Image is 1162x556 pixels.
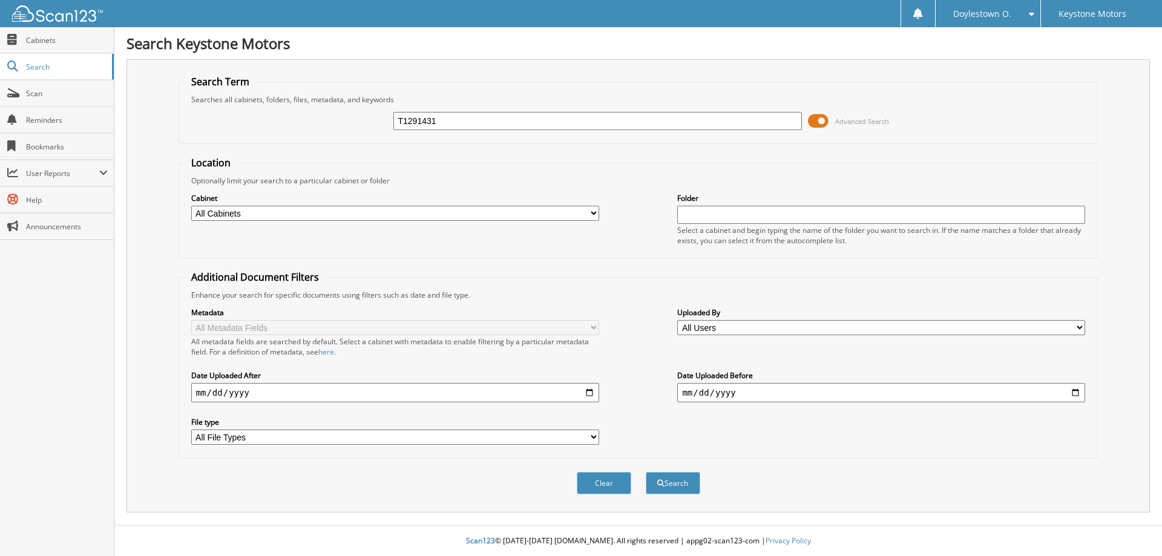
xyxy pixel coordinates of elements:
span: Announcements [26,221,108,232]
div: Enhance your search for specific documents using filters such as date and file type. [185,290,1092,300]
button: Clear [577,472,631,494]
div: © [DATE]-[DATE] [DOMAIN_NAME]. All rights reserved | appg02-scan123-com | [114,526,1162,556]
input: start [191,383,599,402]
span: Doylestown O. [953,10,1011,18]
div: All metadata fields are searched by default. Select a cabinet with metadata to enable filtering b... [191,336,599,357]
span: Scan123 [466,535,495,546]
span: Keystone Motors [1059,10,1126,18]
span: Bookmarks [26,142,108,152]
legend: Additional Document Filters [185,270,325,284]
label: Date Uploaded After [191,370,599,381]
span: Cabinets [26,35,108,45]
legend: Search Term [185,75,255,88]
a: here [318,347,334,357]
span: Scan [26,88,108,99]
legend: Location [185,156,237,169]
span: Search [26,62,106,72]
a: Privacy Policy [766,535,811,546]
input: end [677,383,1085,402]
span: Reminders [26,115,108,125]
label: Folder [677,193,1085,203]
label: Uploaded By [677,307,1085,318]
span: Help [26,195,108,205]
label: Metadata [191,307,599,318]
img: scan123-logo-white.svg [12,5,103,22]
iframe: Chat Widget [1101,498,1162,556]
button: Search [646,472,700,494]
label: Date Uploaded Before [677,370,1085,381]
div: Optionally limit your search to a particular cabinet or folder [185,175,1092,186]
label: Cabinet [191,193,599,203]
h1: Search Keystone Motors [126,33,1150,53]
label: File type [191,417,599,427]
span: User Reports [26,168,99,178]
span: Advanced Search [835,117,889,126]
div: Select a cabinet and begin typing the name of the folder you want to search in. If the name match... [677,225,1085,246]
div: Searches all cabinets, folders, files, metadata, and keywords [185,94,1092,105]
